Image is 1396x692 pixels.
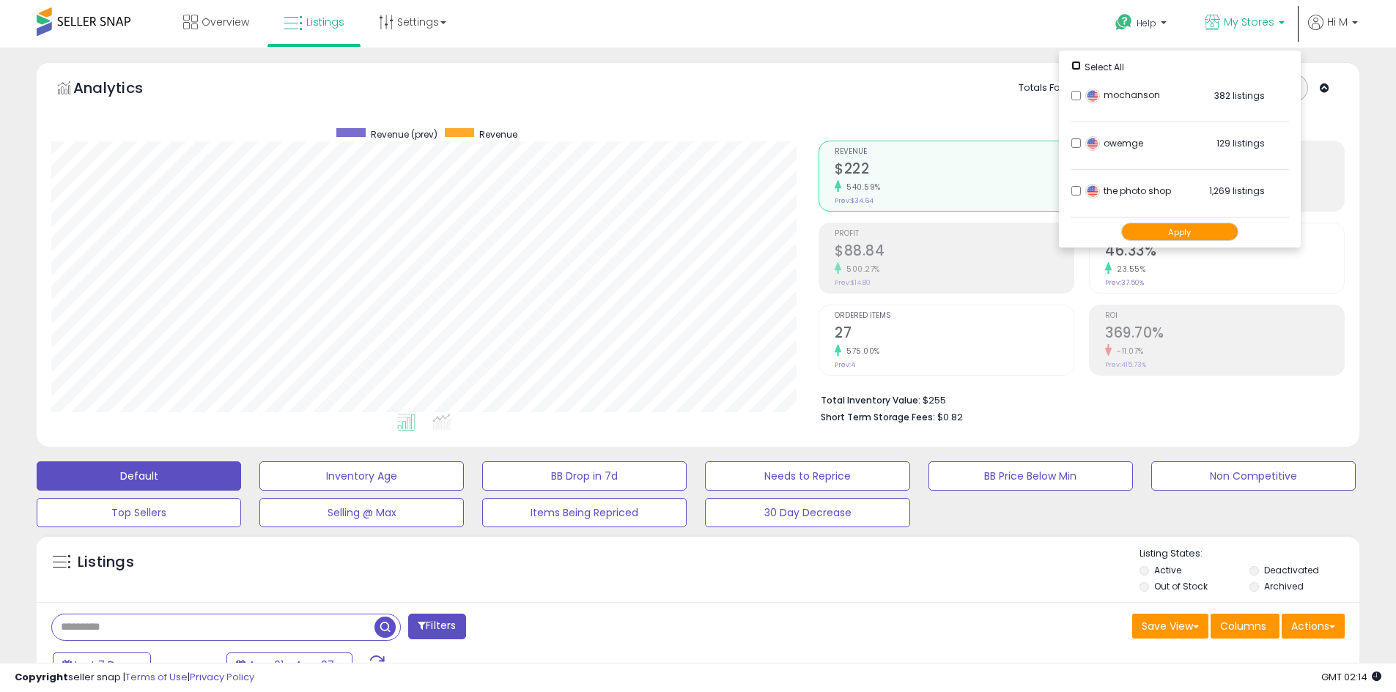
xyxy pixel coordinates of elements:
[1085,137,1143,149] span: owemge
[73,78,171,102] h5: Analytics
[841,346,880,357] small: 575.00%
[15,671,254,685] div: seller snap | |
[821,394,920,406] b: Total Inventory Value:
[835,230,1074,238] span: Profit
[1220,619,1266,633] span: Columns
[37,498,241,527] button: Top Sellers
[1085,89,1100,103] img: usa.png
[1327,15,1348,29] span: Hi M
[1216,137,1265,149] span: 129 listings
[202,15,249,29] span: Overview
[53,652,151,677] button: Last 7 Days
[37,461,241,491] button: Default
[821,390,1334,408] li: $255
[1308,15,1358,48] a: Hi M
[306,15,344,29] span: Listings
[1105,278,1144,287] small: Prev: 37.50%
[479,128,517,141] span: Revenue
[1140,547,1359,561] p: Listing States:
[1211,614,1279,639] button: Columns
[1105,312,1344,320] span: ROI
[1085,61,1124,73] span: Select All
[705,461,909,491] button: Needs to Reprice
[1137,17,1156,29] span: Help
[1224,15,1274,29] span: My Stores
[1115,13,1133,31] i: Get Help
[1105,242,1344,262] h2: 46.33%
[1321,670,1381,684] span: 2025-08-15 02:14 GMT
[1105,324,1344,344] h2: 369.70%
[835,160,1074,180] h2: $222
[248,658,334,672] span: Aug-01 - Aug-07
[1264,580,1304,592] label: Archived
[259,498,464,527] button: Selling @ Max
[75,658,133,672] span: Last 7 Days
[1132,614,1208,639] button: Save View
[1112,346,1144,357] small: -11.07%
[1019,81,1076,95] div: Totals For
[821,411,935,423] b: Short Term Storage Fees:
[835,278,871,287] small: Prev: $14.80
[1151,461,1356,491] button: Non Competitive
[1154,564,1181,576] label: Active
[482,461,687,491] button: BB Drop in 7d
[1105,360,1146,369] small: Prev: 415.73%
[226,652,352,677] button: Aug-01 - Aug-07
[1085,136,1100,151] img: usa.png
[1154,580,1208,592] label: Out of Stock
[125,670,188,684] a: Terms of Use
[841,264,880,275] small: 500.27%
[835,360,855,369] small: Prev: 4
[1085,89,1160,101] span: mochanson
[259,461,464,491] button: Inventory Age
[705,498,909,527] button: 30 Day Decrease
[937,410,963,424] span: $0.82
[1112,264,1145,275] small: 23.55%
[1121,223,1238,241] button: Apply
[1085,185,1171,197] span: the photo shop
[78,552,134,573] h5: Listings
[1214,89,1265,102] span: 382 listings
[408,614,465,639] button: Filters
[190,670,254,684] a: Privacy Policy
[835,196,874,205] small: Prev: $34.64
[835,242,1074,262] h2: $88.84
[841,182,881,193] small: 540.59%
[15,670,68,684] strong: Copyright
[835,324,1074,344] h2: 27
[371,128,437,141] span: Revenue (prev)
[482,498,687,527] button: Items Being Repriced
[1209,185,1265,197] span: 1,269 listings
[1282,614,1345,639] button: Actions
[835,148,1074,156] span: Revenue
[835,312,1074,320] span: Ordered Items
[928,461,1133,491] button: BB Price Below Min
[1104,2,1181,48] a: Help
[1085,184,1100,198] img: usa.png
[1264,564,1319,576] label: Deactivated
[153,659,221,673] span: Compared to:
